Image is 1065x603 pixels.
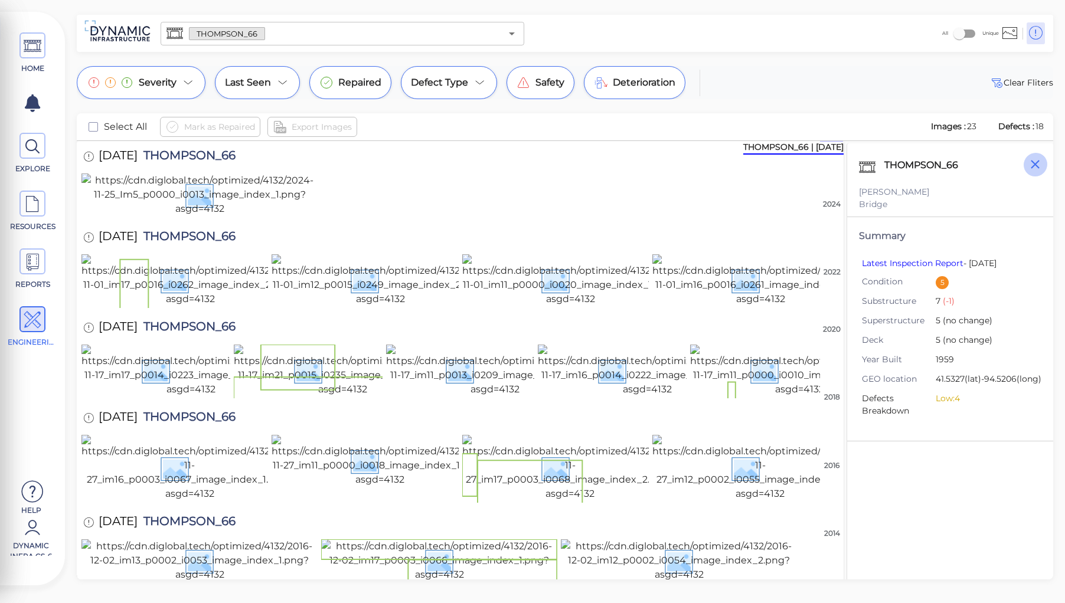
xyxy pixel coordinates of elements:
[936,295,1033,309] span: 7
[6,306,59,348] a: ENGINEERING
[321,539,557,582] img: https://cdn.diglobal.tech/optimized/4132/2016-12-02_im17_p0003_i0066_image_index_1.png?asgd=4132
[272,435,488,487] img: https://cdn.diglobal.tech/optimized/4132/2018-11-27_im11_p0000_i0018_image_index_1.png?asgd=4132
[862,373,936,385] span: GEO location
[820,199,844,209] div: 2024
[8,63,58,74] span: HOME
[225,76,271,90] span: Last Seen
[99,515,138,531] span: [DATE]
[138,320,236,336] span: THOMPSON_66
[8,279,58,290] span: REPORTS
[690,345,909,396] img: https://cdn.diglobal.tech/optimized/4132/2020-11-17_im11_p0000_i0010_image_index_1.png?asgd=4132
[81,435,298,501] img: https://cdn.diglobal.tech/optimized/4132/2018-11-27_im16_p0003_i0067_image_index_1.png?asgd=4132
[99,320,138,336] span: [DATE]
[820,392,844,402] div: 2018
[160,117,260,137] button: Mark as Repaired
[936,392,1033,405] li: Low: 4
[138,515,236,531] span: THOMPSON_66
[743,141,844,155] div: THOMPSON_66 | [DATE]
[99,149,138,165] span: [DATE]
[81,173,318,216] img: https://cdn.diglobal.tech/optimized/4132/2024-11-25_Im5_p0000_i0013_image_index_1.png?asgd=4132
[8,163,58,174] span: EXPLORE
[6,248,59,290] a: REPORTS
[859,186,1041,198] div: [PERSON_NAME]
[104,120,147,134] span: Select All
[504,25,520,42] button: Open
[538,345,756,396] img: https://cdn.diglobal.tech/optimized/4132/2020-11-17_im16_p0014_i0222_image_index_1.png?asgd=4132
[462,435,678,501] img: https://cdn.diglobal.tech/optimized/4132/2018-11-27_im17_p0003_i0068_image_index_2.png?asgd=4132
[936,314,1033,328] span: 5
[138,149,236,165] span: THOMPSON_66
[535,76,564,90] span: Safety
[820,528,844,539] div: 2014
[561,539,797,582] img: https://cdn.diglobal.tech/optimized/4132/2016-12-02_im12_p0002_i0054_image_index_2.png?asgd=4132
[652,435,868,501] img: https://cdn.diglobal.tech/optimized/4132/2018-11-27_im12_p0002_i0055_image_index_2.png?asgd=4132
[613,76,675,90] span: Deterioration
[862,314,936,327] span: Superstructure
[272,254,489,306] img: https://cdn.diglobal.tech/optimized/4132/2022-11-01_im12_p0015_i0249_image_index_2.png?asgd=4132
[462,254,679,306] img: https://cdn.diglobal.tech/optimized/4132/2022-11-01_im11_p0000_i0020_image_index_1.png?asgd=4132
[81,345,300,396] img: https://cdn.diglobal.tech/optimized/4132/2020-11-17_im17_p0014_i0223_image_index_2.png?asgd=4132
[862,334,936,346] span: Deck
[99,230,138,246] span: [DATE]
[820,267,844,277] div: 2022
[8,337,58,348] span: ENGINEERING
[862,295,936,307] span: Substructure
[862,258,997,268] span: - [DATE]
[81,254,299,306] img: https://cdn.diglobal.tech/optimized/4132/2022-11-01_im17_p0016_i0262_image_index_2.png?asgd=4132
[936,373,1041,386] span: 41.5327 (lat) -94.5206 (long)
[942,22,999,45] div: All Unique
[862,353,936,366] span: Year Built
[234,345,452,396] img: https://cdn.diglobal.tech/optimized/4132/2020-11-17_im21_p0015_i0235_image_index_1.png?asgd=4132
[940,296,955,306] span: (-1)
[940,315,992,326] span: (no change)
[6,191,59,232] a: RESOURCES
[6,505,56,514] span: Help
[138,411,236,427] span: THOMPSON_66
[1035,121,1044,132] span: 18
[859,198,1041,211] div: Bridge
[989,76,1053,90] button: Clear Fliters
[6,540,56,556] span: Dynamic Infra CS-6
[820,324,844,335] div: 2020
[967,121,976,132] span: 23
[862,392,936,417] span: Defects Breakdown
[862,258,963,268] a: Latest Inspection Report
[411,76,468,90] span: Defect Type
[138,230,236,246] span: THOMPSON_66
[936,276,949,289] div: 5
[184,120,255,134] span: Mark as Repaired
[940,335,992,345] span: (no change)
[99,411,138,427] span: [DATE]
[820,460,844,471] div: 2016
[338,76,381,90] span: Repaired
[859,229,1041,243] div: Summary
[862,276,936,288] span: Condition
[652,254,870,306] img: https://cdn.diglobal.tech/optimized/4132/2022-11-01_im16_p0016_i0261_image_index_1.png?asgd=4132
[1015,550,1056,594] iframe: Chat
[997,121,1035,132] span: Defects :
[930,121,967,132] span: Images :
[190,28,264,40] span: THOMPSON_66
[936,334,1033,348] span: 5
[81,539,318,582] img: https://cdn.diglobal.tech/optimized/4132/2016-12-02_im13_p0002_i0053_image_index_1.png?asgd=4132
[8,221,58,232] span: RESOURCES
[936,353,1033,367] span: 1959
[267,117,357,137] button: Export Images
[6,133,59,174] a: EXPLORE
[386,345,605,396] img: https://cdn.diglobal.tech/optimized/4132/2020-11-17_im11_p0013_i0209_image_index_1.png?asgd=4132
[881,155,973,180] div: THOMPSON_66
[139,76,177,90] span: Severity
[6,32,59,74] a: HOME
[292,120,352,134] span: Export Images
